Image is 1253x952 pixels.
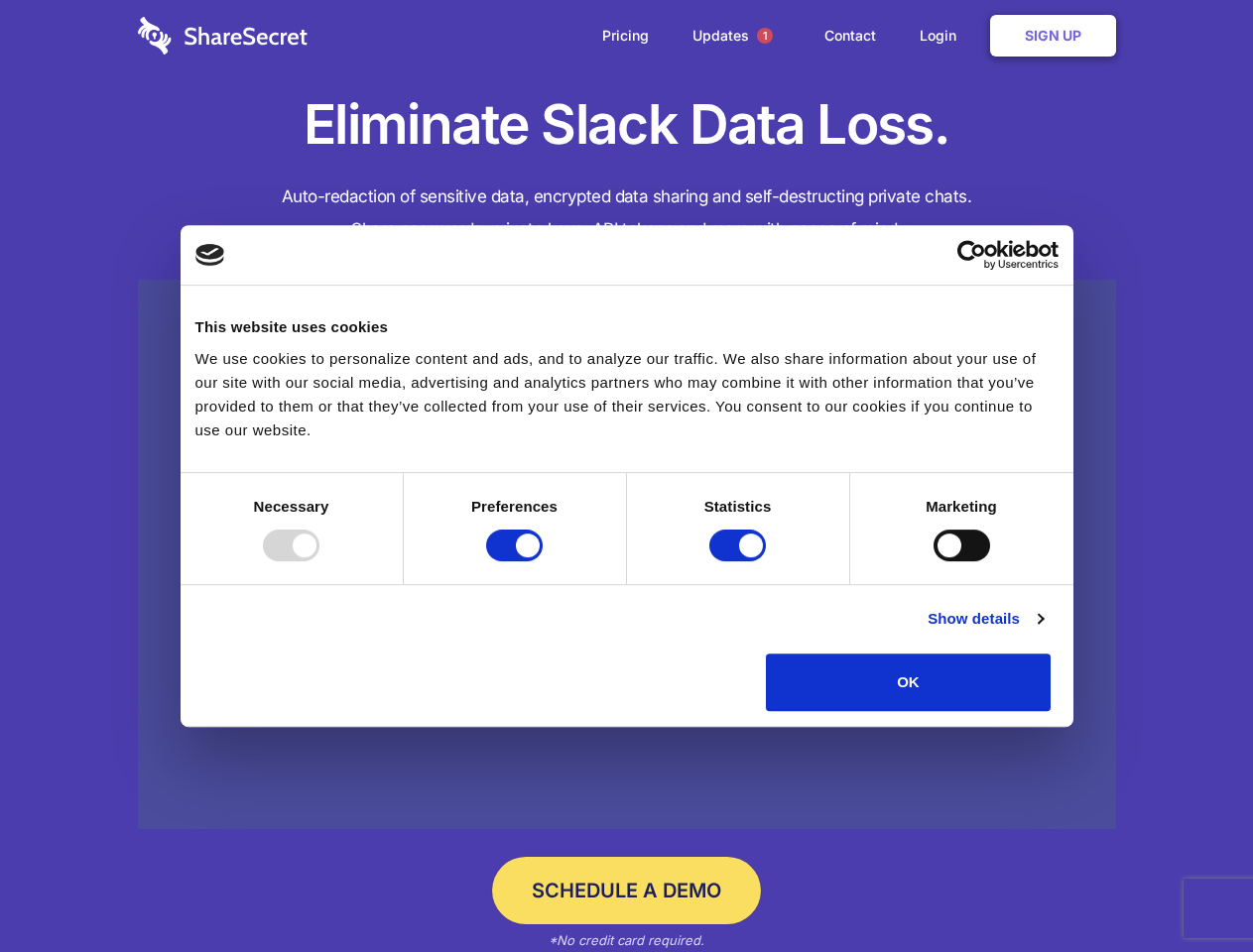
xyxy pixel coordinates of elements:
strong: Statistics [704,498,772,515]
a: Show details [928,607,1043,631]
a: Schedule a Demo [492,857,761,924]
a: Sign Up [990,15,1116,57]
a: Contact [805,5,896,66]
em: *No credit card required. [549,932,704,948]
div: This website uses cookies [195,315,1059,339]
strong: Marketing [926,498,997,515]
img: logo [195,244,225,266]
strong: Preferences [471,498,558,515]
a: Pricing [582,5,669,66]
a: Login [900,5,986,66]
h4: Auto-redaction of sensitive data, encrypted data sharing and self-destructing private chats. Shar... [138,180,1116,246]
img: logo-wordmark-white-trans-d4663122ce5f474addd5e946df7df03e33cb6a1c49d2221995e7729f52c070b2.svg [138,17,308,55]
div: We use cookies to personalize content and ads, and to analyze our traffic. We also share informat... [195,347,1059,442]
a: Wistia video thumbnail [138,280,1116,830]
strong: Necessary [254,498,329,515]
button: OK [766,654,1051,711]
a: Usercentrics Cookiebot - opens in a new window [885,240,1059,270]
span: 1 [757,28,773,44]
h1: Eliminate Slack Data Loss. [138,89,1116,161]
